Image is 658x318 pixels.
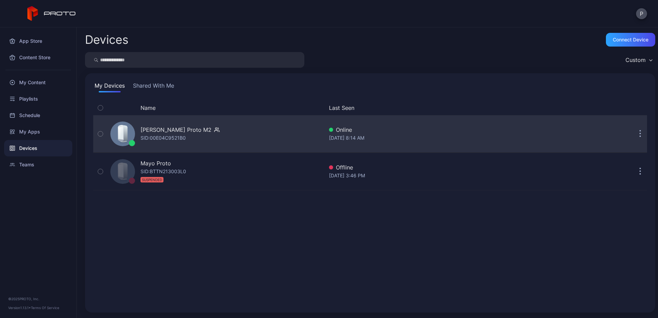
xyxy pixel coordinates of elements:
[329,163,561,171] div: Offline
[633,104,647,112] div: Options
[4,91,72,107] a: Playlists
[141,126,211,134] div: [PERSON_NAME] Proto M2
[141,159,171,167] div: Mayo Proto
[613,37,648,42] div: Connect device
[8,306,31,310] span: Version 1.13.1 •
[622,52,655,68] button: Custom
[141,104,156,112] button: Name
[4,140,72,156] a: Devices
[329,104,558,112] button: Last Seen
[329,134,561,142] div: [DATE] 8:14 AM
[4,124,72,140] a: My Apps
[606,33,655,47] button: Connect device
[31,306,59,310] a: Terms Of Service
[4,107,72,124] a: Schedule
[141,167,186,184] div: SID: BTTN213003L0
[141,177,163,182] div: SUSPENDED
[329,126,561,134] div: Online
[4,33,72,49] a: App Store
[8,296,68,302] div: © 2025 PROTO, Inc.
[141,134,186,142] div: SID: 00E04C9521B0
[636,8,647,19] button: P
[625,56,646,63] div: Custom
[4,74,72,91] a: My Content
[329,171,561,180] div: [DATE] 3:46 PM
[4,49,72,66] a: Content Store
[85,34,129,46] h2: Devices
[93,81,126,92] button: My Devices
[132,81,175,92] button: Shared With Me
[4,156,72,173] a: Teams
[563,104,625,112] div: Update Device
